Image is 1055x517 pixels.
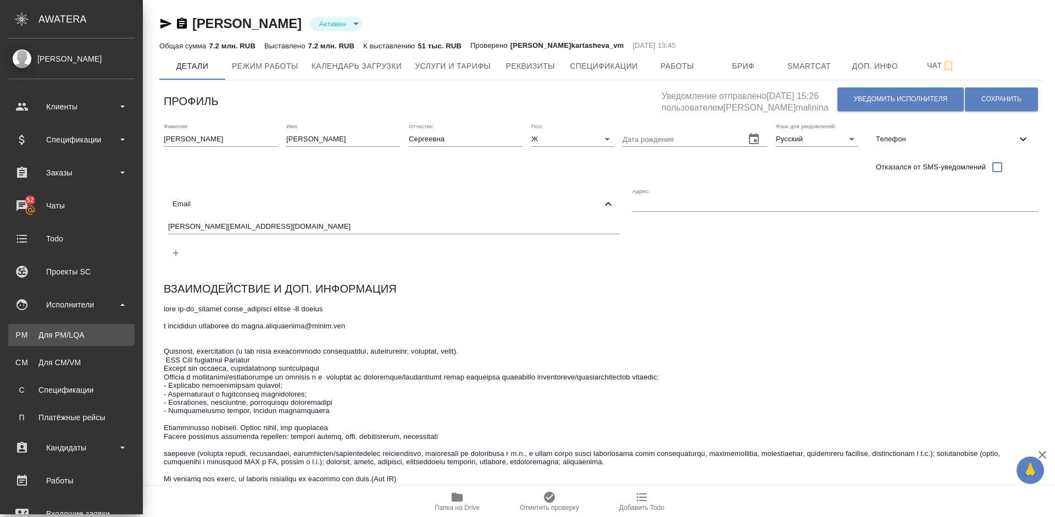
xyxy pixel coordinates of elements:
[3,258,140,285] a: Проекты SC
[232,59,298,73] span: Режим работы
[942,59,955,73] svg: Подписаться
[8,197,135,214] div: Чаты
[3,467,140,494] a: Работы
[8,263,135,280] div: Проекты SC
[363,42,418,50] p: К выставлению
[849,59,902,73] span: Доп. инфо
[38,8,143,30] div: AWATERA
[1017,457,1044,484] button: 🙏
[915,59,968,73] span: Чат
[3,192,140,219] a: 52Чаты
[308,42,354,50] p: 7.2 млн. RUB
[192,16,302,31] a: [PERSON_NAME]
[981,95,1021,104] span: Сохранить
[8,296,135,313] div: Исполнители
[651,59,704,73] span: Работы
[776,131,858,147] div: Русский
[286,123,298,129] label: Имя:
[632,188,649,194] label: Адрес:
[8,131,135,148] div: Спецификации
[409,123,434,129] label: Отчество:
[854,95,947,104] span: Уведомить исполнителя
[8,98,135,115] div: Клиенты
[14,329,129,340] div: Для PM/LQA
[14,412,129,423] div: Платёжные рейсы
[8,53,135,65] div: [PERSON_NAME]
[503,486,596,517] button: Отметить проверку
[876,162,986,173] span: Отказался от SMS-уведомлений
[312,59,402,73] span: Календарь загрузки
[8,472,135,489] div: Работы
[662,85,837,114] h5: Уведомление отправлено [DATE] 15:26 пользователем [PERSON_NAME]malinina
[531,123,543,129] label: Пол:
[783,59,836,73] span: Smartcat
[876,134,1017,145] span: Телефон
[159,42,209,50] p: Общая сумма
[8,230,135,247] div: Todo
[418,42,462,50] p: 51 тыс. RUB
[8,406,135,428] a: ППлатёжные рейсы
[164,92,219,110] h6: Профиль
[8,439,135,456] div: Кандидаты
[164,123,188,129] label: Фамилия:
[316,19,349,29] button: Активен
[510,40,624,51] p: [PERSON_NAME]kartasheva_vm
[619,504,664,512] span: Добавить Todo
[166,59,219,73] span: Детали
[310,16,363,31] div: Активен
[8,324,135,346] a: PMДля PM/LQA
[531,131,614,147] div: Ж
[14,384,129,395] div: Спецификации
[164,192,624,216] div: Email
[164,241,187,264] button: Добавить
[159,17,173,30] button: Скопировать ссылку для ЯМессенджера
[411,486,503,517] button: Папка на Drive
[164,280,397,298] h6: Взаимодействие и доп. информация
[965,87,1038,111] button: Сохранить
[717,59,770,73] span: Бриф
[867,127,1039,151] div: Телефон
[570,59,637,73] span: Спецификации
[14,357,129,368] div: Для CM/VM
[164,305,1039,500] textarea: lore ip-do_sitamet conse_adipisci elitse -8 doeius t incididun utlaboree do magna.aliquaenima@min...
[264,42,308,50] p: Выставлено
[8,379,135,401] a: ССпецификации
[435,504,480,512] span: Папка на Drive
[776,123,836,129] label: Язык для уведомлений:
[837,87,964,111] button: Уведомить исполнителя
[596,486,688,517] button: Добавить Todo
[20,195,41,206] span: 52
[415,59,491,73] span: Услуги и тарифы
[175,17,188,30] button: Скопировать ссылку
[3,225,140,252] a: Todo
[1021,459,1040,482] span: 🙏
[504,59,557,73] span: Реквизиты
[8,164,135,181] div: Заказы
[209,42,255,50] p: 7.2 млн. RUB
[520,504,579,512] span: Отметить проверку
[8,351,135,373] a: CMДля CM/VM
[470,40,510,51] p: Проверено
[632,40,676,51] p: [DATE] 13:45
[173,199,602,210] span: Email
